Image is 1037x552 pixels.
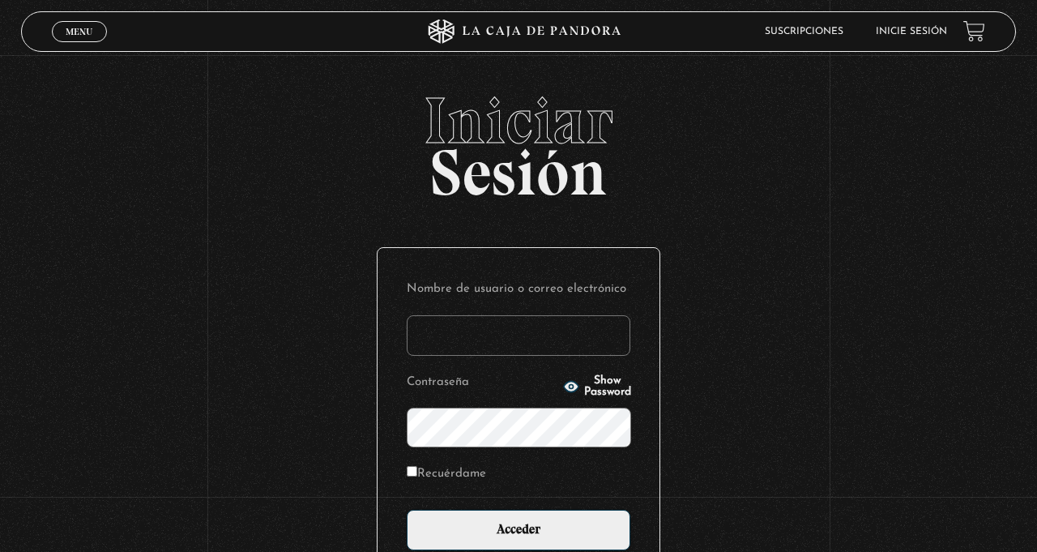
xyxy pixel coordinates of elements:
[407,370,558,396] label: Contraseña
[21,88,1017,153] span: Iniciar
[407,510,630,550] input: Acceder
[407,466,417,477] input: Recuérdame
[563,375,631,398] button: Show Password
[407,462,486,487] label: Recuérdame
[876,27,947,36] a: Inicie sesión
[407,277,630,302] label: Nombre de usuario o correo electrónico
[584,375,631,398] span: Show Password
[963,20,985,42] a: View your shopping cart
[66,27,92,36] span: Menu
[61,40,99,51] span: Cerrar
[765,27,843,36] a: Suscripciones
[21,88,1017,192] h2: Sesión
